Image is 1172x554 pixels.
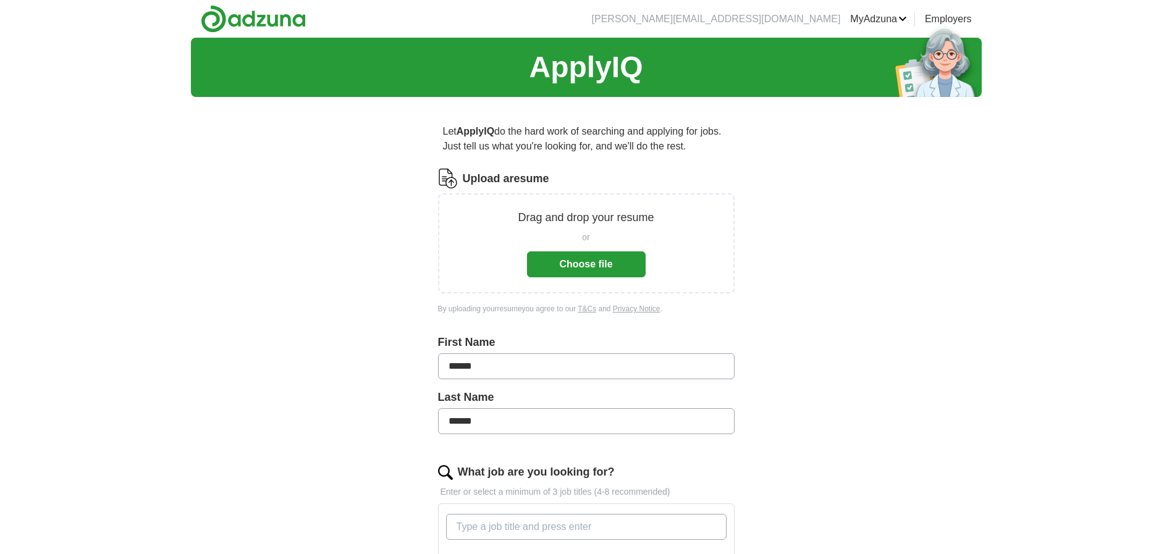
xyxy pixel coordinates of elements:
[463,170,549,187] label: Upload a resume
[438,465,453,480] img: search.png
[438,303,735,314] div: By uploading your resume you agree to our and .
[529,45,643,90] h1: ApplyIQ
[578,304,596,313] a: T&Cs
[201,5,306,33] img: Adzuna logo
[613,304,660,313] a: Privacy Notice
[925,12,972,27] a: Employers
[582,231,589,244] span: or
[446,514,727,540] input: Type a job title and press enter
[438,334,735,351] label: First Name
[438,119,735,159] p: Let do the hard work of searching and applying for jobs. Just tell us what you're looking for, an...
[527,251,646,277] button: Choose file
[592,12,841,27] li: [PERSON_NAME][EMAIL_ADDRESS][DOMAIN_NAME]
[438,389,735,406] label: Last Name
[457,126,494,136] strong: ApplyIQ
[438,169,458,188] img: CV Icon
[850,12,907,27] a: MyAdzuna
[518,209,654,226] p: Drag and drop your resume
[458,464,615,481] label: What job are you looking for?
[438,485,735,498] p: Enter or select a minimum of 3 job titles (4-8 recommended)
